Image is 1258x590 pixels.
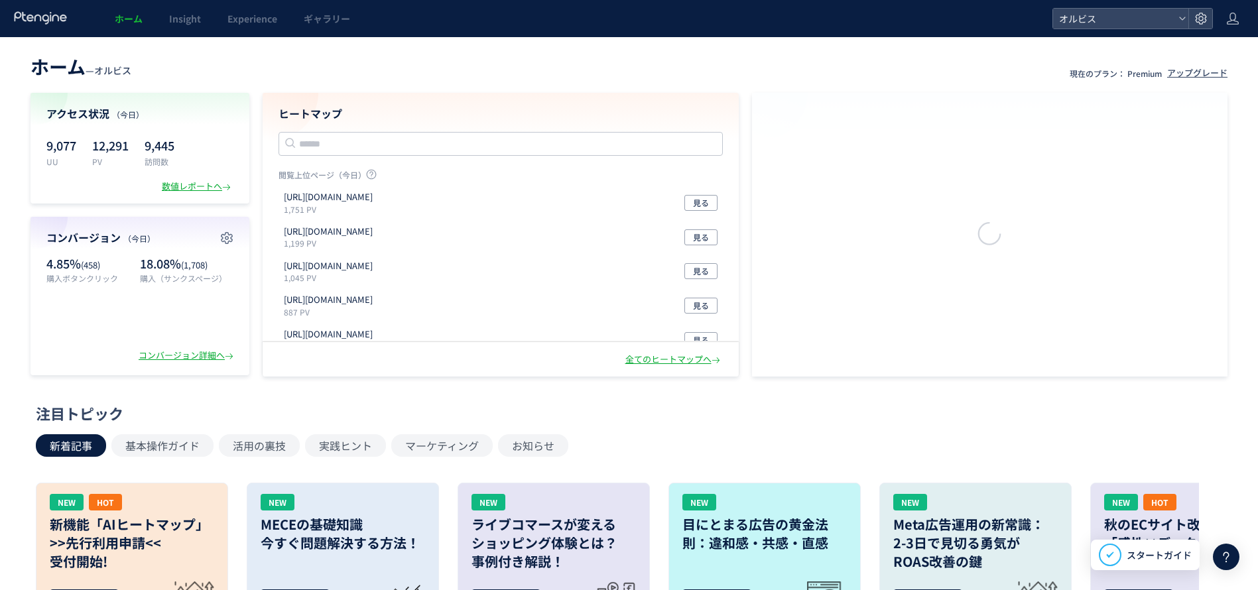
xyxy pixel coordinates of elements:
span: 見る [693,263,709,279]
h3: Meta広告運用の新常識： 2-3日で見切る勇気が ROAS改善の鍵 [893,515,1058,571]
span: スタートガイド [1127,548,1192,562]
p: https://pr.orbis.co.jp/cosmetics/u/100 [284,294,373,306]
span: オルビス [1055,9,1173,29]
h3: 新機能「AIヒートマップ」 >>先行利用申請<< 受付開始! [50,515,214,571]
div: — [31,53,131,80]
p: 閲覧上位ページ（今日） [279,169,723,186]
span: 見る [693,332,709,348]
div: NEW [893,494,927,510]
div: NEW [682,494,716,510]
p: 9,445 [145,135,174,156]
p: UU [46,156,76,167]
div: NEW [1104,494,1138,510]
button: 見る [684,195,718,211]
p: 訪問数 [145,156,174,167]
button: 活用の裏技 [219,434,300,457]
div: アップグレード [1167,67,1227,80]
div: 注目トピック [36,403,1216,424]
h4: ヒートマップ [279,106,723,121]
p: 1,751 PV [284,204,378,215]
p: PV [92,156,129,167]
div: コンバージョン詳細へ [139,349,236,362]
p: 9,077 [46,135,76,156]
p: 18.08% [140,255,233,272]
span: Insight [169,12,201,25]
p: 現在のプラン： Premium [1070,68,1162,79]
div: 数値レポートへ [162,180,233,193]
div: HOT [1143,494,1176,510]
p: 購入（サンクスページ） [140,272,233,284]
p: https://pr.orbis.co.jp/cosmetics/clearful/331 [284,328,373,341]
h3: MECEの基礎知識 今すぐ問題解決する方法！ [261,515,425,552]
button: 見る [684,263,718,279]
p: 購入ボタンクリック [46,272,133,284]
div: NEW [50,494,84,510]
span: （今日） [112,109,144,120]
span: 見る [693,298,709,314]
p: https://sb-skincaretopics.discover-news.tokyo/ab/dot_kiji_48 [284,225,373,238]
span: ホーム [31,53,86,80]
div: HOT [89,494,122,510]
h3: 目にとまる広告の黄金法則：違和感・共感・直感 [682,515,847,552]
p: 887 PV [284,306,378,318]
span: Experience [227,12,277,25]
h4: アクセス状況 [46,106,233,121]
p: 1,045 PV [284,272,378,283]
span: ギャラリー [304,12,350,25]
p: https://sb-skincaretopics.discover-news.tokyo/ab/dot_kiji_46 [284,260,373,272]
button: 実践ヒント [305,434,386,457]
button: 見る [684,229,718,245]
span: （今日） [123,233,155,244]
button: 見る [684,298,718,314]
button: 基本操作ガイド [111,434,214,457]
button: 新着記事 [36,434,106,457]
button: 見る [684,332,718,348]
p: https://orbis.co.jp/order/thanks [284,191,373,204]
div: NEW [261,494,294,510]
span: (1,708) [181,259,208,271]
h4: コンバージョン [46,230,233,245]
p: 4.85% [46,255,133,272]
div: NEW [472,494,505,510]
h3: ライブコマースが変える ショッピング体験とは？ 事例付き解説！ [472,515,636,571]
span: 見る [693,229,709,245]
p: 12,291 [92,135,129,156]
span: ホーム [115,12,143,25]
span: オルビス [94,64,131,77]
p: 683 PV [284,341,378,352]
span: 見る [693,195,709,211]
p: 1,199 PV [284,237,378,249]
div: 全てのヒートマップへ [625,353,723,366]
button: マーケティング [391,434,493,457]
button: お知らせ [498,434,568,457]
span: (458) [81,259,100,271]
